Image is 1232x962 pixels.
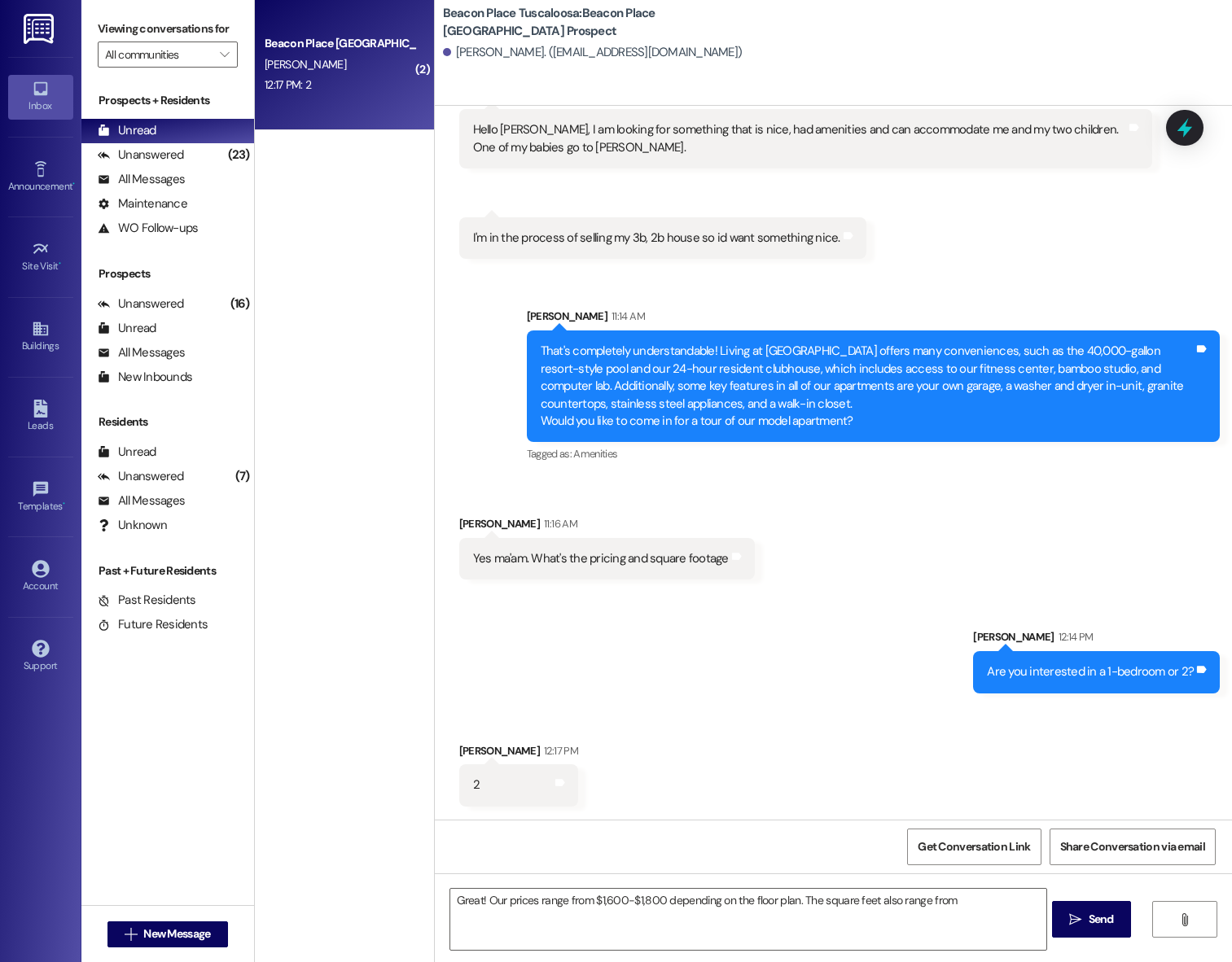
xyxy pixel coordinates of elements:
span: • [72,178,75,190]
div: Maintenance [98,195,187,212]
i:  [220,48,229,61]
button: Share Conversation via email [1050,829,1216,865]
div: Prospects + Residents [81,92,254,109]
div: Beacon Place [GEOGRAPHIC_DATA] Prospect [265,35,415,52]
a: Inbox [8,75,73,119]
div: [PERSON_NAME] [459,515,755,538]
div: Unread [98,320,156,337]
div: Unread [98,444,156,461]
div: 12:17 PM: 2 [265,77,311,92]
div: Unanswered [98,295,184,313]
div: WO Follow-ups [98,220,198,237]
span: • [59,258,61,269]
div: All Messages [98,492,185,509]
div: 12:14 PM [1054,628,1094,645]
div: [PERSON_NAME] [527,308,1221,330]
div: Yes ma'am. What's the pricing and square footage [473,550,729,567]
div: Prospects [81,265,254,282]
i:  [125,928,137,941]
span: Get Conversation Link [918,838,1030,855]
a: Support [8,635,73,679]
div: Hello [PERSON_NAME], I am looking for something that is nice, had amenities and can accommodate m... [473,121,1127,156]
div: Are you interested in a 1-bedroom or 2? [987,663,1194,680]
label: Viewing conversations for [98,16,238,42]
div: (16) [226,291,254,317]
div: (23) [224,142,254,168]
div: [PERSON_NAME] [459,742,578,765]
button: Get Conversation Link [907,829,1041,865]
i:  [1069,913,1081,926]
b: Beacon Place Tuscaloosa: Beacon Place [GEOGRAPHIC_DATA] Prospect [443,5,769,40]
div: All Messages [98,171,185,188]
div: Unknown [98,517,167,534]
div: I'm in the process of selling my 3b, 2b house so id want something nice. [473,230,840,247]
button: New Message [107,921,228,947]
a: Templates • [8,475,73,519]
div: (7) [231,464,254,489]
div: Future Residents [98,616,208,633]
textarea: Great! Our prices range from $1,600-$1,800 depending on the floor plan. The square feet also rang... [450,889,1047,950]
span: Send [1089,911,1114,928]
span: [PERSON_NAME] [265,57,346,72]
div: Past Residents [98,592,196,609]
div: That's completely understandable! Living at [GEOGRAPHIC_DATA] offers many conveniences, such as t... [541,343,1195,430]
a: Account [8,555,73,599]
div: [PERSON_NAME] [973,628,1220,651]
div: 2 [473,776,480,794]
div: Tagged as: [527,442,1221,466]
div: [PERSON_NAME]. ([EMAIL_ADDRESS][DOMAIN_NAME]) [443,44,743,61]
div: 11:16 AM [540,515,577,532]
button: Send [1052,901,1131,938]
div: 11:14 AM [607,308,645,325]
i:  [1178,913,1190,926]
img: ResiDesk Logo [24,14,57,44]
span: New Message [143,925,210,942]
div: New Inbounds [98,369,192,386]
div: Unread [98,122,156,139]
span: Amenities [573,447,617,461]
div: Unanswered [98,146,184,164]
div: Past + Future Residents [81,562,254,579]
a: Site Visit • [8,235,73,279]
div: 12:17 PM [540,742,578,759]
span: • [63,498,65,509]
span: Share Conversation via email [1060,838,1205,855]
a: Leads [8,395,73,439]
div: Residents [81,413,254,431]
div: All Messages [98,344,185,361]
a: Buildings [8,315,73,359]
input: All communities [105,42,212,68]
div: Unanswered [98,468,184,485]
